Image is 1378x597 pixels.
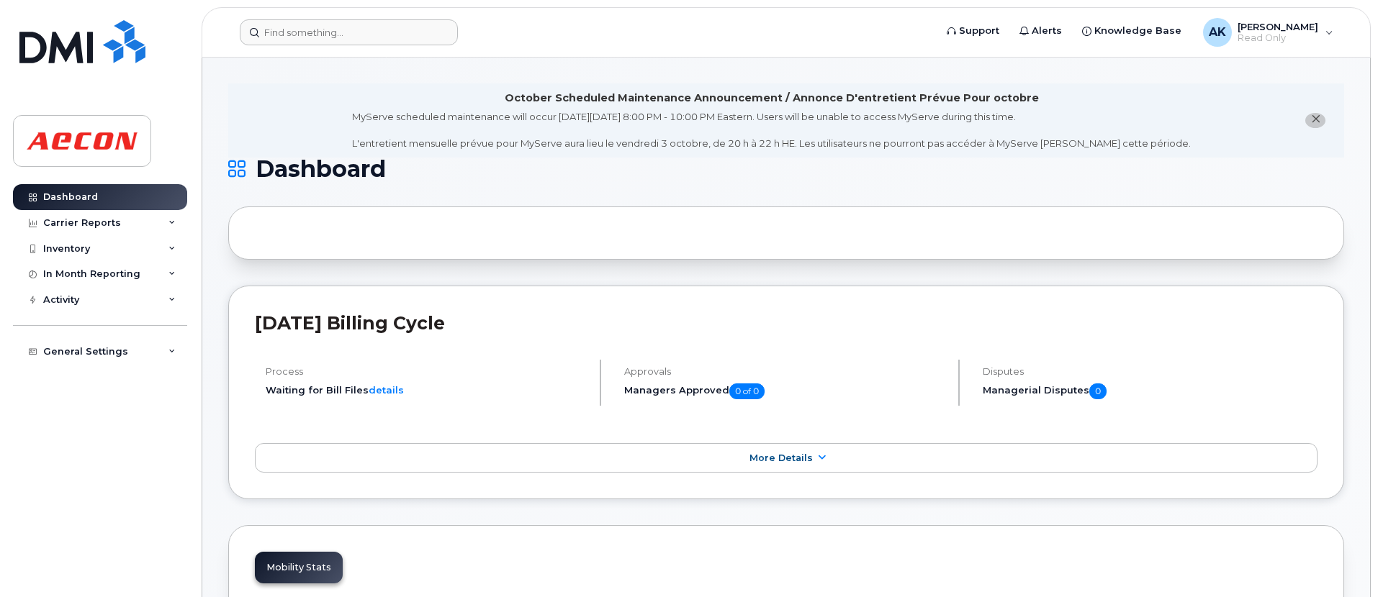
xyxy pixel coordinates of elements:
h2: [DATE] Billing Cycle [255,312,1318,334]
button: close notification [1305,113,1325,128]
div: October Scheduled Maintenance Announcement / Annonce D'entretient Prévue Pour octobre [505,91,1039,106]
span: More Details [749,452,813,463]
span: Dashboard [256,158,386,180]
span: 0 [1089,383,1107,399]
span: 0 of 0 [729,383,765,399]
li: Waiting for Bill Files [266,383,587,397]
h4: Disputes [983,366,1318,377]
h5: Managerial Disputes [983,383,1318,399]
h4: Process [266,366,587,377]
div: MyServe scheduled maintenance will occur [DATE][DATE] 8:00 PM - 10:00 PM Eastern. Users will be u... [352,110,1191,150]
h4: Approvals [624,366,946,377]
a: details [369,384,404,396]
h5: Managers Approved [624,383,946,399]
